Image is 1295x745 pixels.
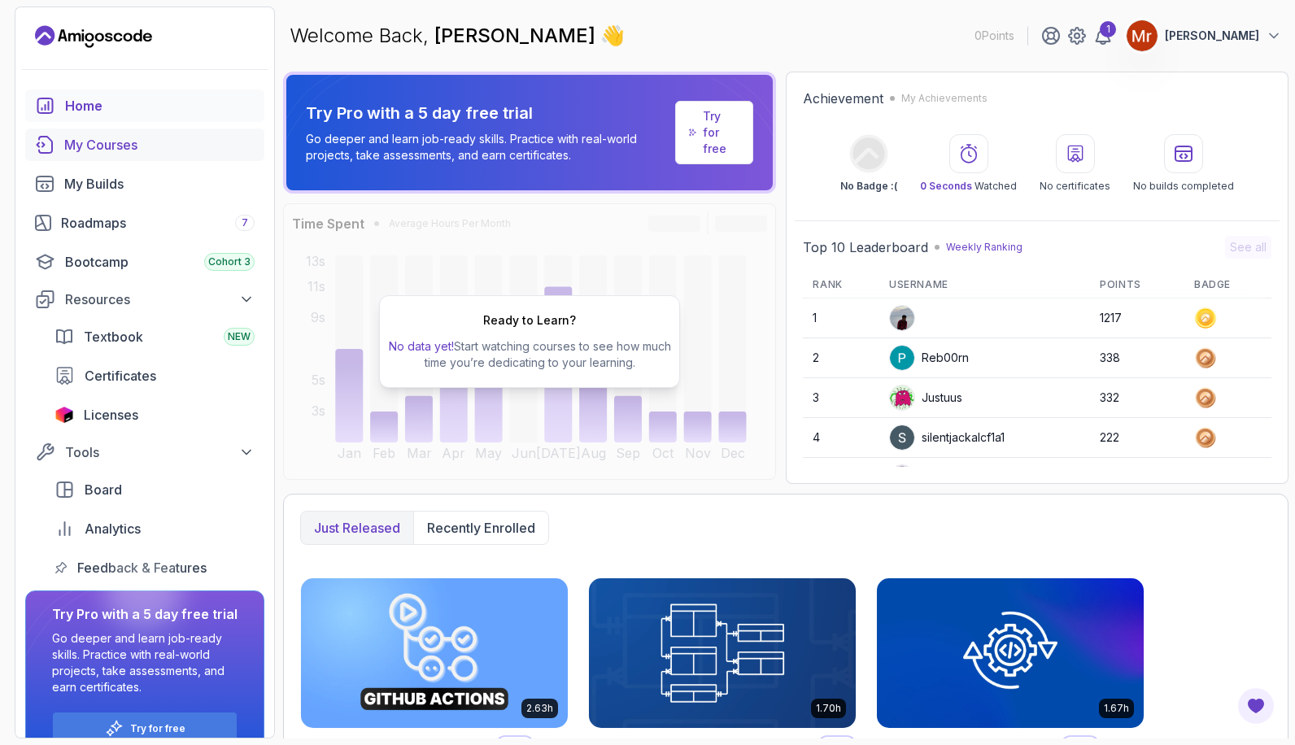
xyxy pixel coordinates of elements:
p: 0 Points [975,28,1014,44]
div: Roadmaps [61,213,255,233]
div: Home [65,96,255,115]
a: Landing page [35,24,152,50]
th: Rank [803,272,879,298]
a: licenses [45,399,264,431]
a: Try for free [703,108,739,157]
button: Resources [25,285,264,314]
th: Badge [1184,272,1271,298]
td: 1217 [1090,298,1184,338]
a: Try for free [130,722,185,735]
img: default monster avatar [890,386,914,410]
td: 1 [803,298,879,338]
p: Recently enrolled [427,518,535,538]
div: Reb00rn [889,345,969,371]
div: Tools [65,442,255,462]
button: Tools [25,438,264,467]
img: Database Design & Implementation card [589,578,856,728]
td: 3 [803,378,879,418]
h2: Achievement [803,89,883,108]
th: Points [1090,272,1184,298]
span: 7 [242,216,248,229]
th: Username [879,272,1090,298]
img: user profile image [890,306,914,330]
a: builds [25,168,264,200]
p: Go deeper and learn job-ready skills. Practice with real-world projects, take assessments, and ea... [52,630,238,695]
span: Certificates [85,366,156,386]
p: Just released [314,518,400,538]
button: Open Feedback Button [1236,686,1275,725]
span: No data yet! [389,339,454,353]
img: user profile image [890,425,914,450]
div: 1 [1100,21,1116,37]
a: analytics [45,512,264,545]
span: Textbook [84,327,143,346]
p: 1.67h [1104,702,1129,715]
td: 222 [1090,418,1184,458]
h2: Top 10 Leaderboard [803,237,928,257]
p: Watched [920,180,1017,193]
div: silentjackalcf1a1 [889,425,1005,451]
p: My Achievements [901,92,988,105]
a: certificates [45,359,264,392]
span: [PERSON_NAME] [434,24,600,47]
a: feedback [45,551,264,584]
p: Try Pro with a 5 day free trial [306,102,669,124]
button: Recently enrolled [413,512,548,544]
a: courses [25,129,264,161]
a: Try for free [675,101,753,164]
td: 5 [803,458,879,498]
p: Welcome Back, [290,23,625,49]
span: Cohort 3 [208,255,251,268]
p: No certificates [1040,180,1110,193]
td: 200 [1090,458,1184,498]
button: user profile image[PERSON_NAME] [1126,20,1282,52]
a: board [45,473,264,506]
p: No Badge :( [840,180,897,193]
span: Board [85,480,122,499]
td: 2 [803,338,879,378]
span: Feedback & Features [77,558,207,577]
img: default monster avatar [890,465,914,490]
div: Justuus [889,385,962,411]
td: 4 [803,418,879,458]
a: home [25,89,264,122]
p: 2.63h [526,702,553,715]
p: Start watching courses to see how much time you’re dedicating to your learning. [386,338,673,371]
img: CI/CD with GitHub Actions card [301,578,568,728]
div: bajoax1 [889,464,962,490]
span: NEW [228,330,251,343]
span: 0 Seconds [920,180,972,192]
p: [PERSON_NAME] [1165,28,1259,44]
img: user profile image [890,346,914,370]
span: 👋 [600,22,626,50]
div: Resources [65,290,255,309]
p: Go deeper and learn job-ready skills. Practice with real-world projects, take assessments, and ea... [306,131,669,163]
img: Java Integration Testing card [877,578,1144,728]
p: Weekly Ranking [946,241,1022,254]
button: See all [1225,236,1271,259]
img: jetbrains icon [55,407,74,423]
span: Analytics [85,519,141,538]
h2: Ready to Learn? [483,312,576,329]
a: bootcamp [25,246,264,278]
p: 1.70h [816,702,841,715]
a: textbook [45,320,264,353]
div: Bootcamp [65,252,255,272]
td: 332 [1090,378,1184,418]
div: My Courses [64,135,255,155]
p: No builds completed [1133,180,1234,193]
button: Just released [301,512,413,544]
button: Try for free [52,712,238,745]
span: Licenses [84,405,138,425]
div: My Builds [64,174,255,194]
td: 338 [1090,338,1184,378]
a: 1 [1093,26,1113,46]
a: roadmaps [25,207,264,239]
img: user profile image [1127,20,1158,51]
